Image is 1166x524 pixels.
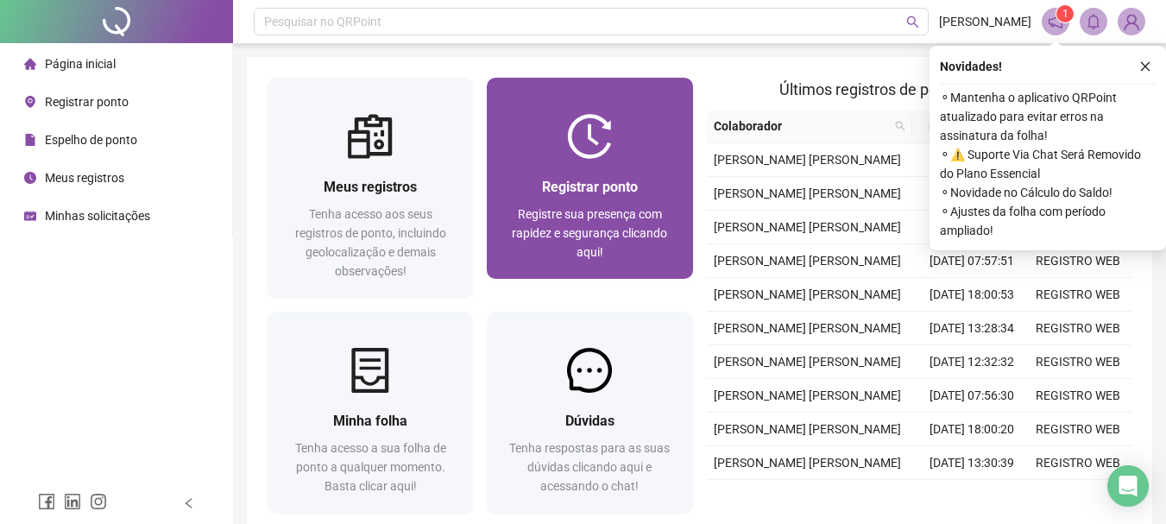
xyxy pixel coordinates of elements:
td: [DATE] 18:00:32 [919,143,1025,177]
span: Colaborador [714,117,889,136]
span: Página inicial [45,57,116,71]
th: Data/Hora [912,110,1015,143]
span: Registre sua presença com rapidez e segurança clicando aqui! [512,207,667,259]
a: Minha folhaTenha acesso a sua folha de ponto a qualquer momento. Basta clicar aqui! [268,312,473,513]
td: [DATE] 07:57:51 [919,244,1025,278]
td: REGISTRO WEB [1025,278,1131,312]
img: 93699 [1119,9,1144,35]
span: ⚬ Novidade no Cálculo do Saldo! [940,183,1156,202]
span: ⚬ Mantenha o aplicativo QRPoint atualizado para evitar erros na assinatura da folha! [940,88,1156,145]
span: Meus registros [45,171,124,185]
span: bell [1086,14,1101,29]
span: Data/Hora [919,117,994,136]
td: [DATE] 13:28:34 [919,312,1025,345]
td: [DATE] 07:56:30 [919,379,1025,413]
span: home [24,58,36,70]
span: [PERSON_NAME] [PERSON_NAME] [714,254,901,268]
span: Tenha acesso a sua folha de ponto a qualquer momento. Basta clicar aqui! [295,441,446,493]
span: notification [1048,14,1063,29]
td: REGISTRO WEB [1025,312,1131,345]
td: [DATE] 13:30:39 [919,446,1025,480]
span: Tenha acesso aos seus registros de ponto, incluindo geolocalização e demais observações! [295,207,446,278]
sup: 1 [1056,5,1074,22]
span: [PERSON_NAME] [PERSON_NAME] [714,321,901,335]
span: Últimos registros de ponto sincronizados [779,80,1058,98]
span: [PERSON_NAME] [PERSON_NAME] [714,186,901,200]
td: REGISTRO WEB [1025,413,1131,446]
a: Meus registrosTenha acesso aos seus registros de ponto, incluindo geolocalização e demais observa... [268,78,473,298]
span: close [1139,60,1151,73]
td: REGISTRO WEB [1025,379,1131,413]
span: [PERSON_NAME] [PERSON_NAME] [714,287,901,301]
span: Minhas solicitações [45,209,150,223]
span: search [906,16,919,28]
span: file [24,134,36,146]
span: facebook [38,493,55,510]
span: 1 [1062,8,1068,20]
span: schedule [24,210,36,222]
span: Dúvidas [565,413,615,429]
span: [PERSON_NAME] [PERSON_NAME] [714,456,901,470]
a: Registrar pontoRegistre sua presença com rapidez e segurança clicando aqui! [487,78,692,279]
td: [DATE] 12:41:28 [919,480,1025,514]
span: clock-circle [24,172,36,184]
span: Registrar ponto [542,179,638,195]
td: [DATE] 18:00:53 [919,278,1025,312]
span: instagram [90,493,107,510]
td: [DATE] 12:35:45 [919,211,1025,244]
span: Espelho de ponto [45,133,137,147]
span: Tenha respostas para as suas dúvidas clicando aqui e acessando o chat! [509,441,670,493]
td: [DATE] 12:32:32 [919,345,1025,379]
span: ⚬ Ajustes da folha com período ampliado! [940,202,1156,240]
span: linkedin [64,493,81,510]
span: [PERSON_NAME] [PERSON_NAME] [714,422,901,436]
span: Registrar ponto [45,95,129,109]
span: [PERSON_NAME] [PERSON_NAME] [714,355,901,369]
span: search [895,121,905,131]
span: Novidades ! [940,57,1002,76]
td: REGISTRO WEB [1025,345,1131,379]
span: [PERSON_NAME] [PERSON_NAME] [714,388,901,402]
span: left [183,497,195,509]
td: REGISTRO WEB [1025,446,1131,480]
a: DúvidasTenha respostas para as suas dúvidas clicando aqui e acessando o chat! [487,312,692,513]
td: [DATE] 18:00:20 [919,413,1025,446]
span: Minha folha [333,413,407,429]
td: [DATE] 13:30:05 [919,177,1025,211]
span: search [892,113,909,139]
span: environment [24,96,36,108]
div: Open Intercom Messenger [1107,465,1149,507]
span: [PERSON_NAME] [PERSON_NAME] [714,220,901,234]
td: REGISTRO WEB [1025,480,1131,514]
span: Meus registros [324,179,417,195]
td: REGISTRO WEB [1025,244,1131,278]
span: ⚬ ⚠️ Suporte Via Chat Será Removido do Plano Essencial [940,145,1156,183]
span: [PERSON_NAME] [939,12,1031,31]
span: [PERSON_NAME] [PERSON_NAME] [714,153,901,167]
